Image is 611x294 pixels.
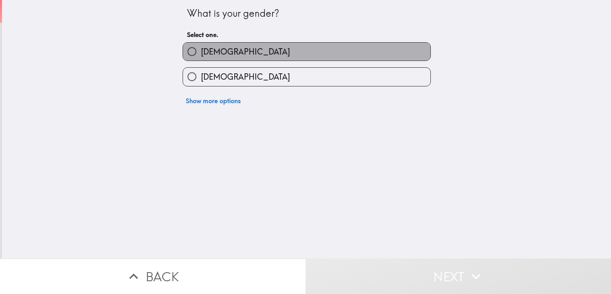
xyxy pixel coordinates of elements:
[183,68,430,86] button: [DEMOGRAPHIC_DATA]
[201,46,290,57] span: [DEMOGRAPHIC_DATA]
[183,43,430,61] button: [DEMOGRAPHIC_DATA]
[187,7,426,20] div: What is your gender?
[187,30,426,39] h6: Select one.
[183,93,244,109] button: Show more options
[305,259,611,294] button: Next
[201,71,290,82] span: [DEMOGRAPHIC_DATA]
